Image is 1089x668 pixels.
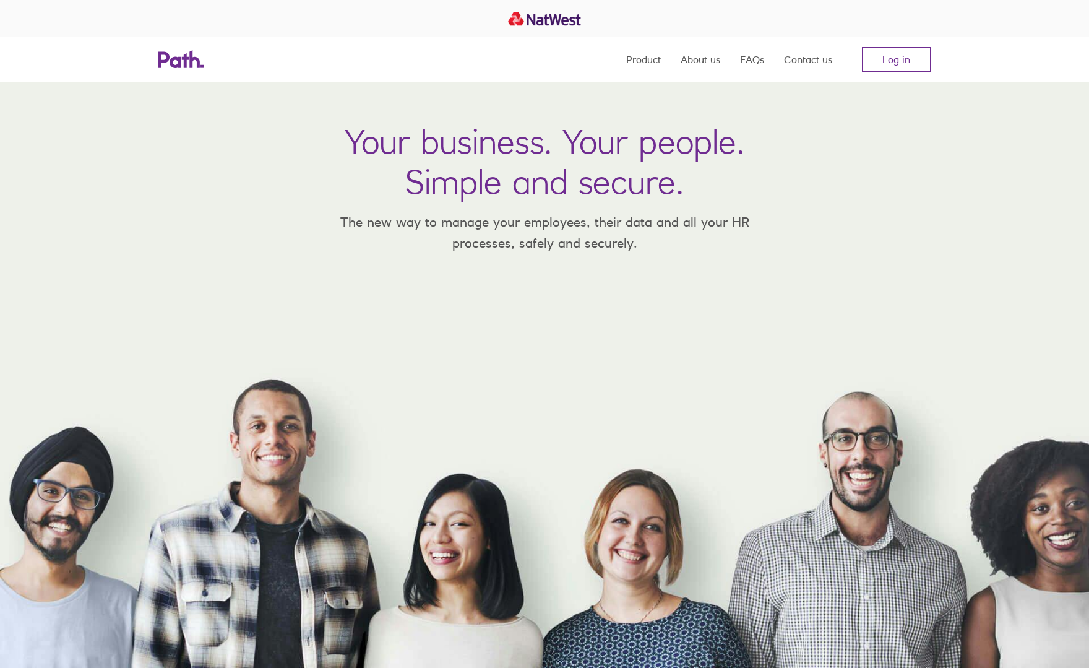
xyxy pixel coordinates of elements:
p: The new way to manage your employees, their data and all your HR processes, safely and securely. [322,212,767,253]
a: Product [626,37,661,82]
a: Contact us [784,37,832,82]
a: About us [681,37,720,82]
a: Log in [862,47,931,72]
h1: Your business. Your people. Simple and secure. [345,121,744,202]
a: FAQs [740,37,764,82]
